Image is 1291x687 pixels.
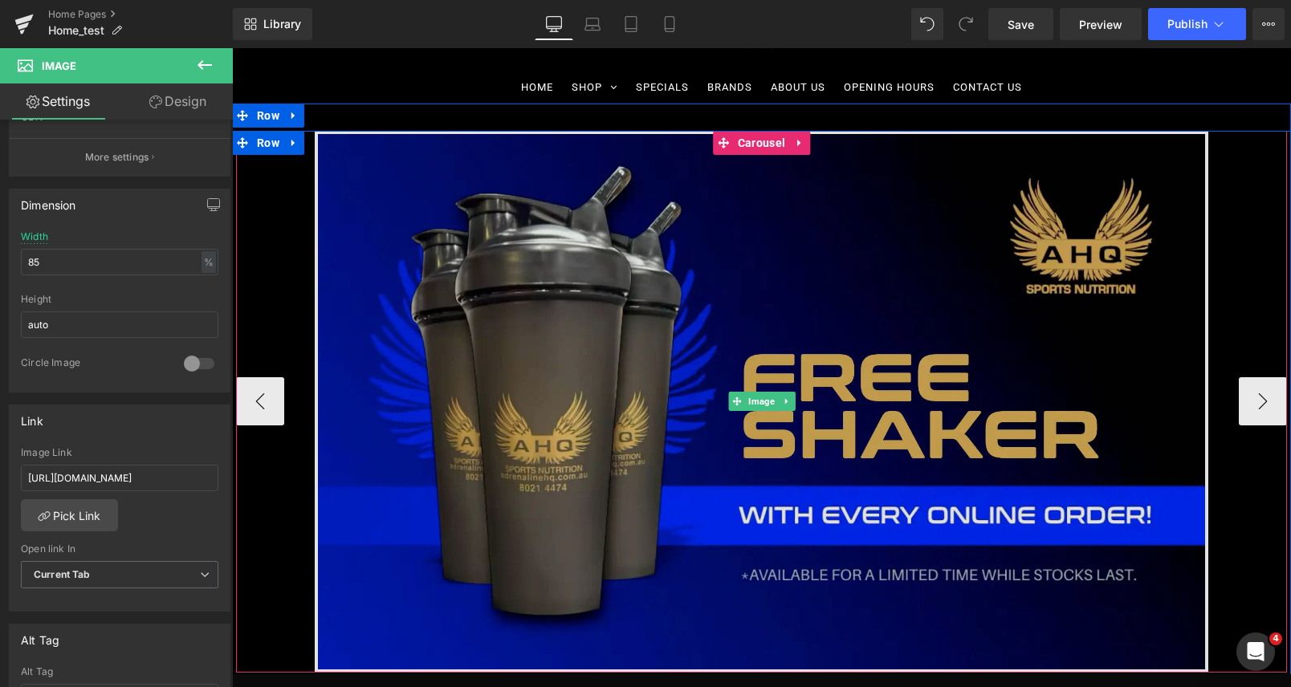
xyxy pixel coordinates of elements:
[21,249,218,275] input: auto
[21,231,48,242] div: Width
[21,189,76,212] div: Dimension
[1148,8,1246,40] button: Publish
[1269,632,1282,645] span: 4
[120,83,236,120] a: Design
[573,8,612,40] a: Laptop
[21,666,218,677] div: Alt Tag
[21,356,168,373] div: Circle Image
[21,499,118,531] a: Pick Link
[21,55,51,79] span: Row
[557,83,578,107] a: Expand / Collapse
[202,251,216,273] div: %
[21,447,218,458] div: Image Link
[531,15,601,63] a: About us
[1167,18,1208,30] span: Publish
[535,8,573,40] a: Desktop
[513,343,546,363] span: Image
[51,55,72,79] a: Expand / Collapse
[332,15,393,63] a: Shop
[911,8,943,40] button: Undo
[467,15,528,63] a: Brands
[21,83,51,107] span: Row
[34,568,91,580] b: Current Tab
[21,294,218,305] div: Height
[546,343,563,363] a: Expand / Collapse
[48,8,233,21] a: Home Pages
[85,150,149,165] p: More settings
[51,83,72,107] a: Expand / Collapse
[650,8,689,40] a: Mobile
[612,8,650,40] a: Tablet
[21,624,59,647] div: Alt Tag
[604,15,711,63] a: Opening Hours
[233,8,312,40] a: New Library
[263,17,301,31] span: Library
[713,15,798,63] a: Contact Us
[1060,8,1142,40] a: Preview
[502,83,557,107] span: Carousel
[21,543,218,555] div: Open link In
[396,15,465,63] a: Specials
[21,405,43,428] div: Link
[21,311,218,338] input: auto
[48,24,104,37] span: Home_test
[42,59,76,72] span: Image
[1008,16,1034,33] span: Save
[1252,8,1285,40] button: More
[10,138,230,176] button: More settings
[1079,16,1122,33] span: Preview
[950,8,982,40] button: Redo
[1236,632,1275,671] iframe: Intercom live chat
[281,15,329,63] a: Home
[21,465,218,491] input: https://your-shop.myshopify.com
